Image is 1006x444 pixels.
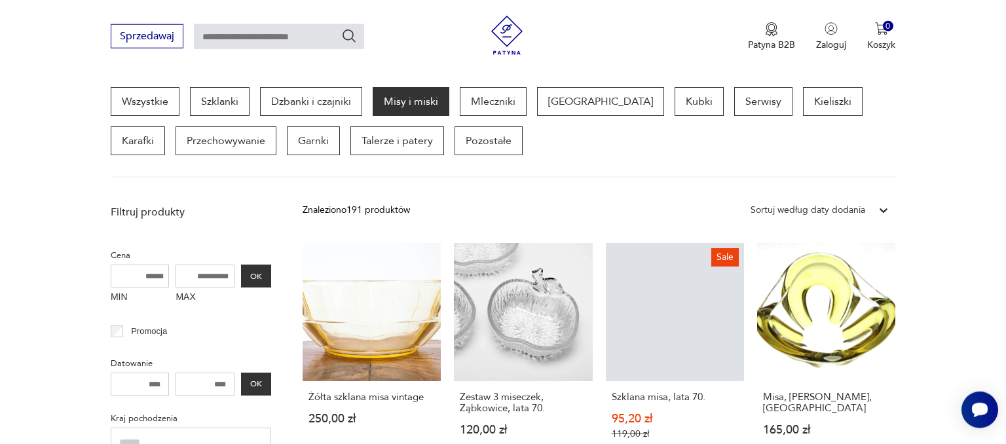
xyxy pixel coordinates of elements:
[612,413,738,424] p: 95,20 zł
[748,22,795,51] button: Patyna B2B
[131,324,167,339] p: Promocja
[765,22,778,37] img: Ikona medalu
[867,22,895,51] button: 0Koszyk
[460,87,527,116] a: Mleczniki
[875,22,888,35] img: Ikona koszyka
[111,248,271,263] p: Cena
[341,28,357,44] button: Szukaj
[816,39,846,51] p: Zaloguj
[612,392,738,403] h3: Szklana misa, lata 70.
[763,424,889,435] p: 165,00 zł
[111,126,165,155] a: Karafki
[176,287,234,308] label: MAX
[303,203,410,217] div: Znaleziono 191 produktów
[287,126,340,155] a: Garnki
[487,16,527,55] img: Patyna - sklep z meblami i dekoracjami vintage
[111,205,271,219] p: Filtruj produkty
[308,413,435,424] p: 250,00 zł
[111,33,183,42] a: Sprzedawaj
[350,126,444,155] a: Talerze i patery
[111,411,271,426] p: Kraj pochodzenia
[537,87,664,116] a: [GEOGRAPHIC_DATA]
[455,126,523,155] a: Pozostałe
[825,22,838,35] img: Ikonka użytkownika
[111,24,183,48] button: Sprzedawaj
[751,203,865,217] div: Sortuj według daty dodania
[111,287,170,308] label: MIN
[867,39,895,51] p: Koszyk
[803,87,863,116] a: Kieliszki
[748,22,795,51] a: Ikona medaluPatyna B2B
[241,265,271,287] button: OK
[763,392,889,414] h3: Misa, [PERSON_NAME], [GEOGRAPHIC_DATA]
[612,428,738,439] p: 119,00 zł
[260,87,362,116] a: Dzbanki i czajniki
[883,21,894,32] div: 0
[308,392,435,403] h3: Żółta szklana misa vintage
[460,424,586,435] p: 120,00 zł
[241,373,271,396] button: OK
[176,126,276,155] a: Przechowywanie
[111,87,179,116] a: Wszystkie
[460,392,586,414] h3: Zestaw 3 miseczek, Ząbkowice, lata 70.
[675,87,724,116] a: Kubki
[111,356,271,371] p: Datowanie
[816,22,846,51] button: Zaloguj
[373,87,449,116] a: Misy i miski
[961,392,998,428] iframe: Smartsupp widget button
[190,87,250,116] a: Szklanki
[748,39,795,51] p: Patyna B2B
[734,87,792,116] a: Serwisy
